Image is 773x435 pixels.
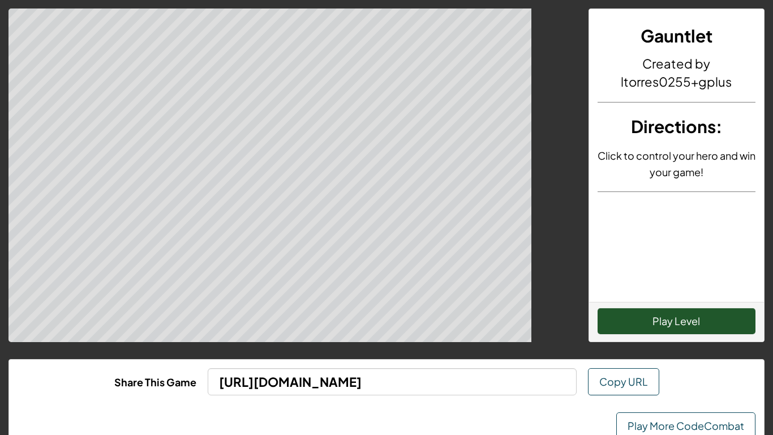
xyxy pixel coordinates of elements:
[598,114,756,139] h3: :
[598,147,756,180] p: Click to control your hero and win your game!
[598,308,756,334] button: Play Level
[599,375,648,388] span: Copy URL
[588,368,659,395] button: Copy URL
[598,54,756,91] h4: Created by ltorres0255+gplus
[598,23,756,49] h3: Gauntlet
[114,376,196,389] b: Share This Game
[631,116,716,137] span: Directions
